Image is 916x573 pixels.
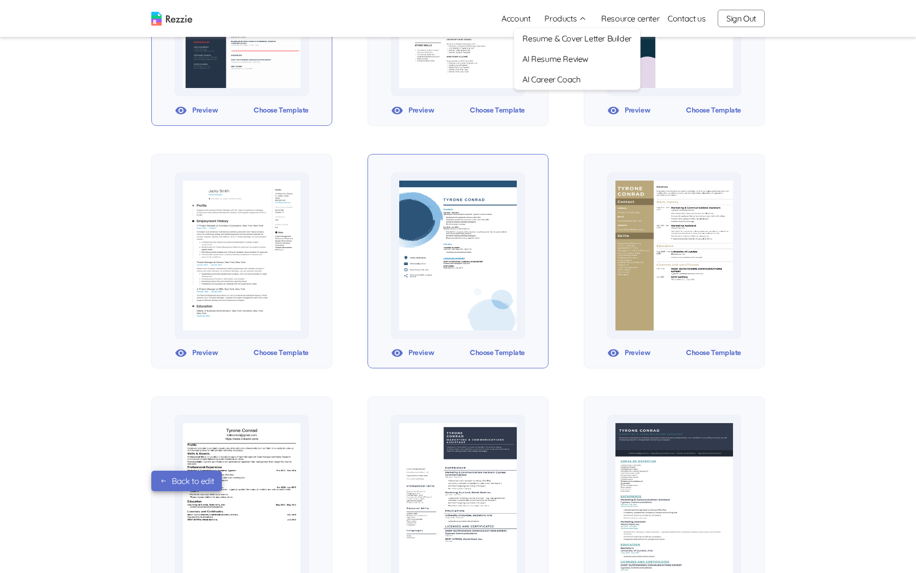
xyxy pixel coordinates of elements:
[391,103,434,118] div: Preview
[514,49,639,69] a: AI Resume Review
[493,8,538,29] a: Account
[514,69,639,90] a: AI Career Coach
[151,12,192,26] img: logo
[544,12,587,25] button: Products
[686,103,741,118] div: Choose Template
[183,423,301,573] img: Resume Sample
[254,103,309,118] div: Choose Template
[718,10,765,27] button: Sign Out
[175,345,218,361] div: Preview
[601,12,659,25] a: Resource center
[615,181,733,330] img: Resume Sample
[183,181,301,330] img: Resume Sample
[254,345,309,361] div: Choose Template
[607,103,650,118] div: Preview
[686,345,741,361] div: Choose Template
[399,181,517,330] img: Resume Sample
[470,103,525,118] div: Choose Template
[175,103,218,118] div: Preview
[607,345,650,361] div: Preview
[514,28,639,49] a: Resume & Cover Letter Builder
[668,12,705,25] a: Contact us
[151,471,222,491] a: Back to edit
[470,345,525,361] div: Choose Template
[399,423,517,573] img: Resume Sample
[615,423,733,573] img: Resume Sample
[391,345,434,361] div: Preview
